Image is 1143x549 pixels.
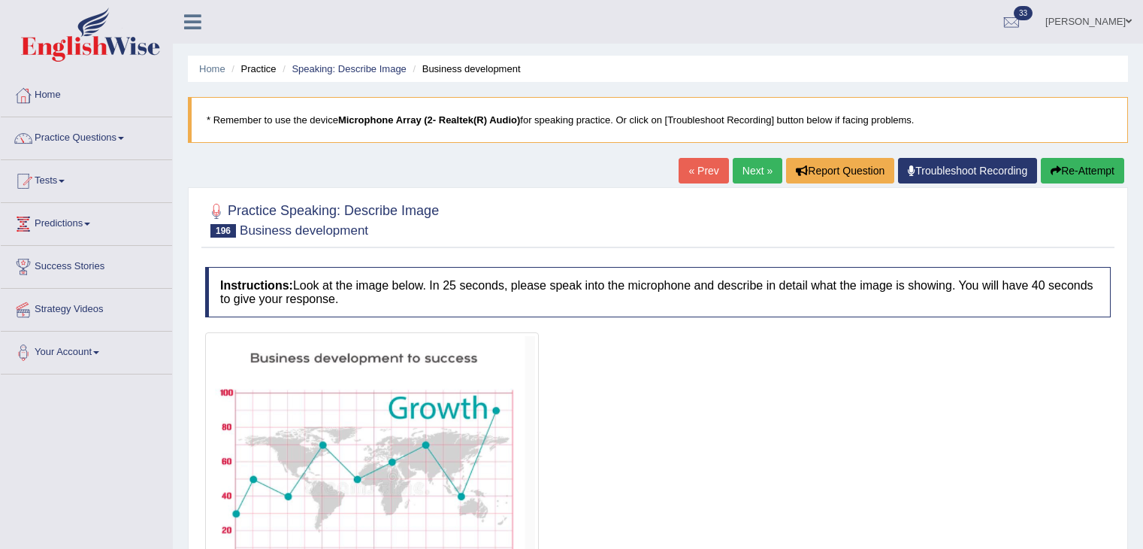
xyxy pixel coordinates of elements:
a: Troubleshoot Recording [898,158,1037,184]
a: Your Account [1,332,172,369]
a: Next » [733,158,782,184]
a: Home [199,63,225,74]
button: Re-Attempt [1041,158,1124,184]
a: Predictions [1,203,172,241]
b: Microphone Array (2- Realtek(R) Audio) [338,114,520,126]
h2: Practice Speaking: Describe Image [205,200,439,238]
a: Home [1,74,172,112]
small: Business development [240,223,368,238]
a: Success Stories [1,246,172,284]
li: Practice [228,62,276,76]
li: Business development [409,62,520,76]
h4: Look at the image below. In 25 seconds, please speak into the microphone and describe in detail w... [205,267,1111,317]
a: Speaking: Describe Image [292,63,406,74]
a: « Prev [679,158,728,184]
a: Tests [1,160,172,198]
span: 196 [210,224,236,238]
button: Report Question [786,158,894,184]
a: Strategy Videos [1,289,172,326]
blockquote: * Remember to use the device for speaking practice. Or click on [Troubleshoot Recording] button b... [188,97,1128,143]
b: Instructions: [220,279,293,292]
span: 33 [1014,6,1033,20]
a: Practice Questions [1,117,172,155]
